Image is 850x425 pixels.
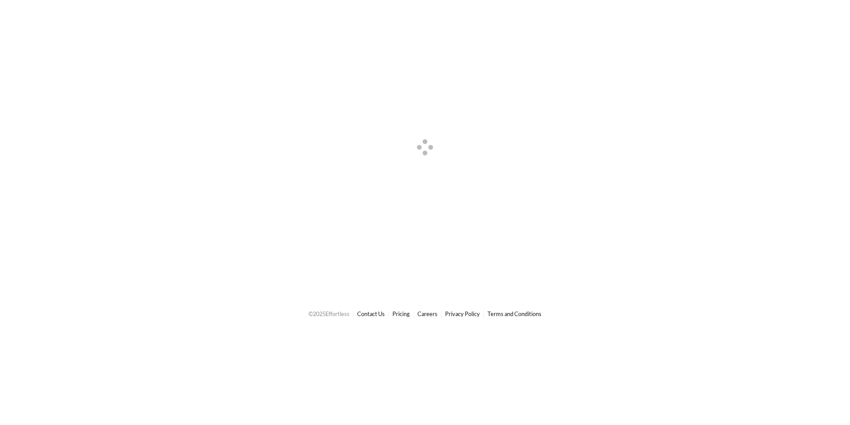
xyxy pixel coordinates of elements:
[357,310,385,317] a: Contact Us
[445,310,480,317] a: Privacy Policy
[308,310,350,317] span: © 2025 Effortless
[487,310,542,317] a: Terms and Conditions
[417,310,437,317] a: Careers
[392,310,410,317] a: Pricing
